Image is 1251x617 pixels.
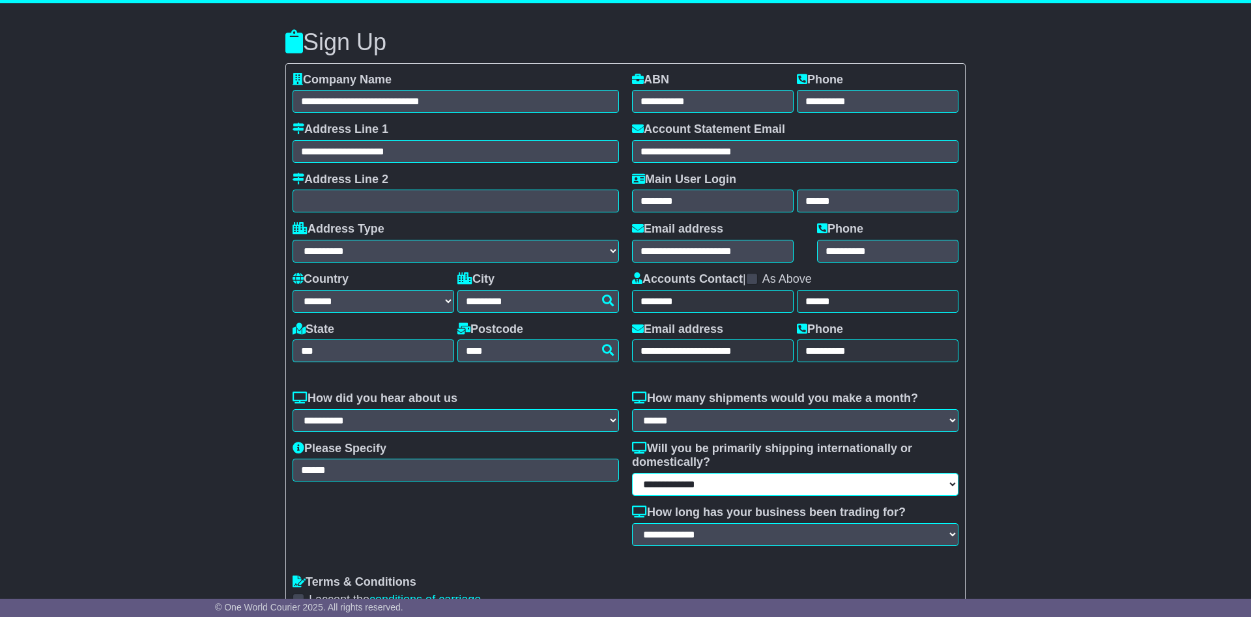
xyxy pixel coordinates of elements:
[632,73,669,87] label: ABN
[369,593,481,606] a: conditions of carriage
[293,442,386,456] label: Please Specify
[293,575,416,590] label: Terms & Conditions
[632,272,958,290] div: |
[797,73,843,87] label: Phone
[632,122,785,137] label: Account Statement Email
[632,173,736,187] label: Main User Login
[457,272,495,287] label: City
[293,323,334,337] label: State
[632,272,743,287] label: Accounts Contact
[762,272,812,287] label: As Above
[215,602,403,612] span: © One World Courier 2025. All rights reserved.
[285,29,966,55] h3: Sign Up
[632,506,906,520] label: How long has your business been trading for?
[632,222,723,237] label: Email address
[293,222,384,237] label: Address Type
[293,122,388,137] label: Address Line 1
[293,392,457,406] label: How did you hear about us
[817,222,863,237] label: Phone
[293,173,388,187] label: Address Line 2
[797,323,843,337] label: Phone
[457,323,523,337] label: Postcode
[309,593,481,607] label: I accept the
[632,323,723,337] label: Email address
[293,73,392,87] label: Company Name
[293,272,349,287] label: Country
[632,442,958,470] label: Will you be primarily shipping internationally or domestically?
[632,392,918,406] label: How many shipments would you make a month?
